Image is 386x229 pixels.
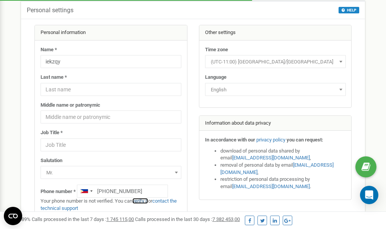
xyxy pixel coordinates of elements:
[41,188,76,195] label: Phone number *
[208,57,343,67] span: (UTC-11:00) Pacific/Midway
[41,46,57,54] label: Name *
[41,74,67,81] label: Last name *
[205,46,228,54] label: Time zone
[27,7,73,14] h5: Personal settings
[41,157,62,164] label: Salutation
[43,167,179,178] span: Mr.
[132,198,148,204] a: verify it
[41,198,177,211] a: contact the technical support
[339,7,359,13] button: HELP
[208,84,343,95] span: English
[232,155,310,161] a: [EMAIL_ADDRESS][DOMAIN_NAME]
[41,138,181,151] input: Job Title
[77,185,168,198] input: +1-800-555-55-55
[41,166,181,179] span: Mr.
[205,83,346,96] span: English
[256,137,285,143] a: privacy policy
[205,55,346,68] span: (UTC-11:00) Pacific/Midway
[41,110,181,123] input: Middle name or patronymic
[220,162,334,175] a: [EMAIL_ADDRESS][DOMAIN_NAME]
[205,74,226,81] label: Language
[135,216,240,222] span: Calls processed in the last 30 days :
[35,25,187,41] div: Personal information
[41,129,63,136] label: Job Title *
[220,148,346,162] li: download of personal data shared by email ,
[212,216,240,222] u: 7 382 453,00
[220,162,346,176] li: removal of personal data by email ,
[199,25,352,41] div: Other settings
[41,55,181,68] input: Name
[232,184,310,189] a: [EMAIL_ADDRESS][DOMAIN_NAME]
[205,137,255,143] strong: In accordance with our
[220,176,346,190] li: restriction of personal data processing by email .
[41,102,100,109] label: Middle name or patronymic
[41,83,181,96] input: Last name
[106,216,134,222] u: 1 745 115,00
[32,216,134,222] span: Calls processed in the last 7 days :
[199,116,352,131] div: Information about data privacy
[287,137,323,143] strong: you can request:
[77,185,95,197] div: Telephone country code
[41,198,181,212] p: Your phone number is not verified. You can or
[4,207,22,225] button: Open CMP widget
[360,186,378,204] div: Open Intercom Messenger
